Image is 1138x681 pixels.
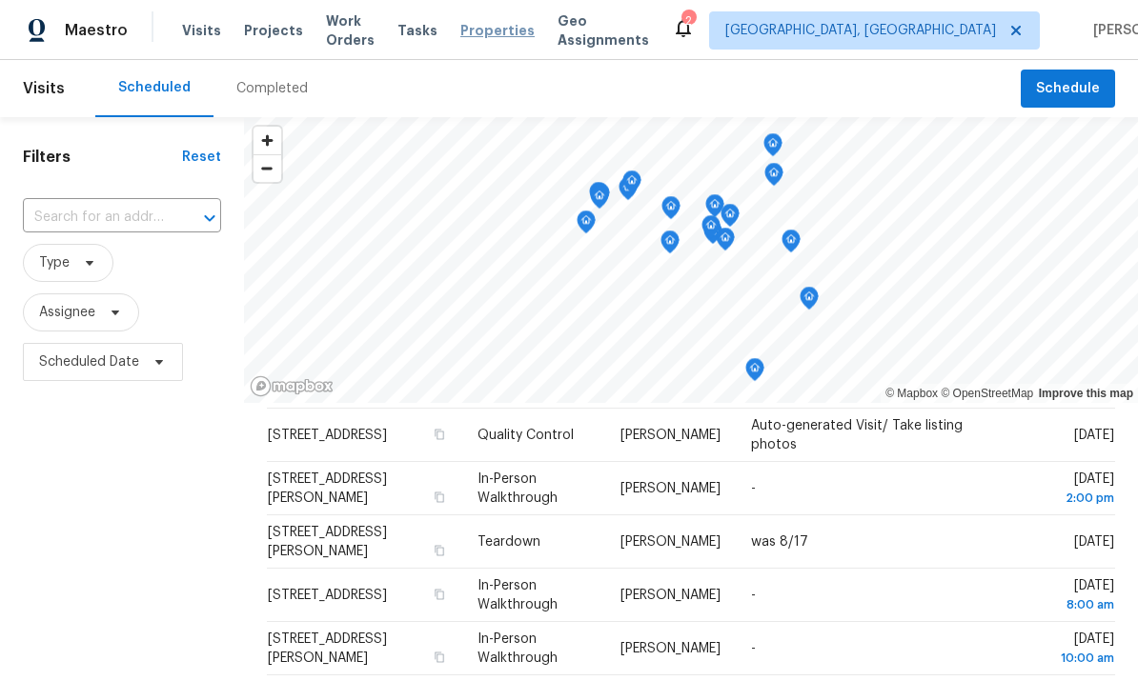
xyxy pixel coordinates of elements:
[268,472,387,505] span: [STREET_ADDRESS][PERSON_NAME]
[1006,649,1114,668] div: 10:00 am
[681,11,695,30] div: 2
[430,586,447,603] button: Copy Address
[460,21,535,40] span: Properties
[591,183,610,212] div: Map marker
[39,352,139,371] span: Scheduled Date
[941,387,1033,400] a: OpenStreetMap
[751,642,756,655] span: -
[800,287,819,316] div: Map marker
[236,79,308,98] div: Completed
[705,194,724,224] div: Map marker
[1021,70,1115,109] button: Schedule
[478,472,558,505] span: In-Person Walkthrough
[782,230,801,259] div: Map marker
[751,419,963,451] span: Auto-generated Visit/ Take listing photos
[751,589,756,602] span: -
[244,21,303,40] span: Projects
[558,11,649,50] span: Geo Assignments
[661,196,681,226] div: Map marker
[620,429,721,442] span: [PERSON_NAME]
[620,482,721,495] span: [PERSON_NAME]
[430,649,447,666] button: Copy Address
[23,148,182,167] h1: Filters
[196,205,223,231] button: Open
[716,228,735,257] div: Map marker
[268,429,387,442] span: [STREET_ADDRESS]
[725,21,996,40] span: [GEOGRAPHIC_DATA], [GEOGRAPHIC_DATA]
[764,163,783,192] div: Map marker
[254,154,281,182] button: Zoom out
[23,68,65,110] span: Visits
[622,170,641,200] div: Map marker
[39,303,95,322] span: Assignee
[885,387,938,400] a: Mapbox
[620,642,721,655] span: [PERSON_NAME]
[590,186,609,215] div: Map marker
[478,429,574,442] span: Quality Control
[620,589,721,602] span: [PERSON_NAME]
[751,535,808,549] span: was 8/17
[703,221,722,250] div: Map marker
[577,210,596,240] div: Map marker
[430,426,447,443] button: Copy Address
[254,155,281,182] span: Zoom out
[1006,632,1114,668] span: [DATE]
[1039,387,1133,400] a: Improve this map
[430,489,447,506] button: Copy Address
[326,11,375,50] span: Work Orders
[1074,429,1114,442] span: [DATE]
[478,632,558,665] span: In-Person Walkthrough
[430,542,447,559] button: Copy Address
[1006,595,1114,614] div: 8:00 am
[1006,472,1114,508] span: [DATE]
[182,21,221,40] span: Visits
[182,148,221,167] div: Reset
[478,579,558,611] span: In-Person Walkthrough
[118,78,191,97] div: Scheduled
[619,177,638,207] div: Map marker
[745,358,764,388] div: Map marker
[763,133,782,163] div: Map marker
[1074,535,1114,549] span: [DATE]
[397,24,437,37] span: Tasks
[254,127,281,154] button: Zoom in
[23,203,168,232] input: Search for an address...
[39,253,70,272] span: Type
[65,21,128,40] span: Maestro
[1036,77,1100,101] span: Schedule
[721,204,740,233] div: Map marker
[751,482,756,495] span: -
[268,526,387,558] span: [STREET_ADDRESS][PERSON_NAME]
[268,589,387,602] span: [STREET_ADDRESS]
[620,535,721,549] span: [PERSON_NAME]
[268,632,387,665] span: [STREET_ADDRESS][PERSON_NAME]
[478,535,540,549] span: Teardown
[660,230,680,260] div: Map marker
[1006,579,1114,614] span: [DATE]
[701,215,721,245] div: Map marker
[250,375,334,397] a: Mapbox homepage
[589,182,608,211] div: Map marker
[1006,489,1114,508] div: 2:00 pm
